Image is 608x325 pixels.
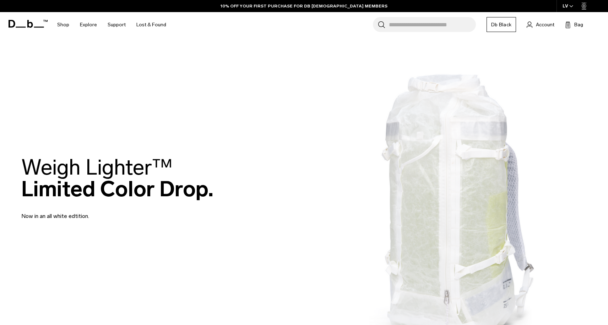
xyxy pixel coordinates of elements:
[108,12,126,37] a: Support
[21,156,213,200] h2: Limited Color Drop.
[57,12,69,37] a: Shop
[574,21,583,28] span: Bag
[221,3,387,9] a: 10% OFF YOUR FIRST PURCHASE FOR DB [DEMOGRAPHIC_DATA] MEMBERS
[21,203,192,220] p: Now in an all white edtition.
[136,12,166,37] a: Lost & Found
[52,12,172,37] nav: Main Navigation
[565,20,583,29] button: Bag
[80,12,97,37] a: Explore
[487,17,516,32] a: Db Black
[527,20,554,29] a: Account
[536,21,554,28] span: Account
[21,154,173,180] span: Weigh Lighter™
